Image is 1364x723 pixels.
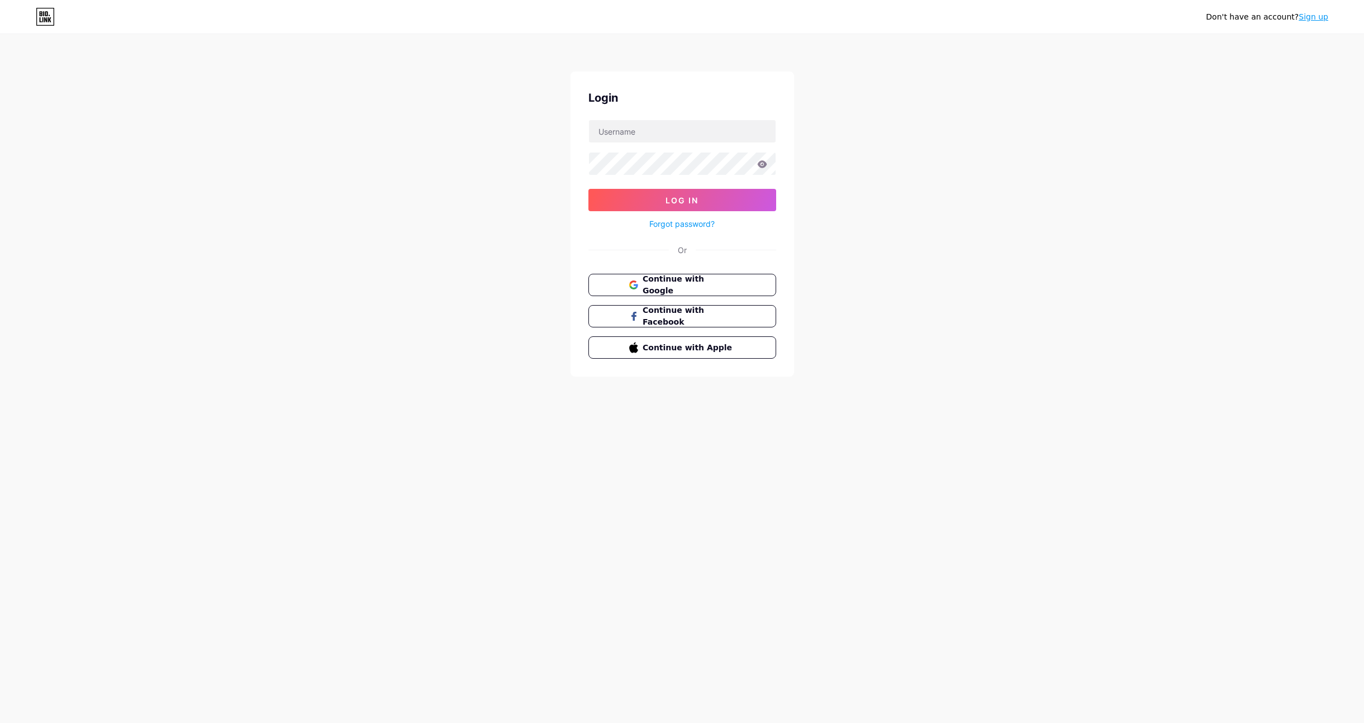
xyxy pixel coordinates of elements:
div: Don't have an account? [1206,11,1328,23]
button: Continue with Apple [588,336,776,359]
button: Log In [588,189,776,211]
a: Forgot password? [649,218,715,230]
div: Or [678,244,687,256]
span: Continue with Facebook [643,305,735,328]
button: Continue with Google [588,274,776,296]
span: Continue with Google [643,273,735,297]
a: Sign up [1299,12,1328,21]
span: Continue with Apple [643,342,735,354]
button: Continue with Facebook [588,305,776,327]
div: Login [588,89,776,106]
span: Log In [666,196,698,205]
input: Username [589,120,776,142]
